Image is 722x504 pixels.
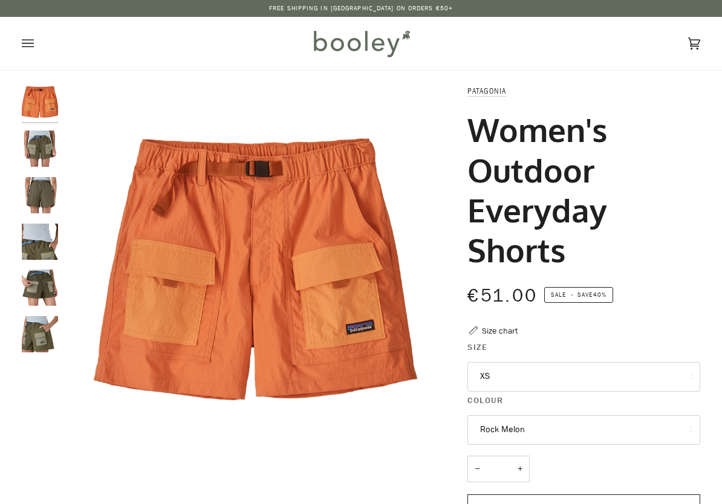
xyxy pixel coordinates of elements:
[544,287,613,303] span: Save
[593,290,607,299] span: 40%
[22,224,58,260] img: Patagonia Women's Outdoor Everyday Shorts - Booley Galway
[467,394,503,407] span: Colour
[22,270,58,306] img: Patagonia Women's Outdoor Everyday Shorts - Booley Galway
[467,456,487,483] button: −
[482,325,518,337] div: Size chart
[467,456,530,483] input: Quantity
[64,85,446,466] img: Patagonia Women&#39;s Outdoor Everyday Shorts Rock Melon - Booley Galway
[467,415,700,445] button: Rock Melon
[467,283,538,308] span: €51.00
[467,362,700,392] button: XS
[568,290,577,299] em: •
[22,131,58,167] img: Patagonia Women's Outdoor Everyday Shorts - Booley Galway
[308,26,414,61] img: Booley
[22,17,58,70] button: Open menu
[467,86,506,96] a: Patagonia
[551,290,566,299] span: Sale
[467,109,691,270] h1: Women's Outdoor Everyday Shorts
[64,85,446,466] div: Patagonia Women's Outdoor Everyday Shorts Rock Melon - Booley Galway
[22,177,58,213] img: Patagonia Women's Outdoor Everyday Shorts - Booley Galway
[510,456,530,483] button: +
[22,85,58,121] img: Patagonia Women's Outdoor Everyday Shorts Rock Melon - Booley Galway
[22,316,58,352] img: Patagonia Women's Outdoor Everyday Shorts - Booley Galway
[467,341,487,354] span: Size
[269,4,453,13] p: Free Shipping in [GEOGRAPHIC_DATA] on Orders €50+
